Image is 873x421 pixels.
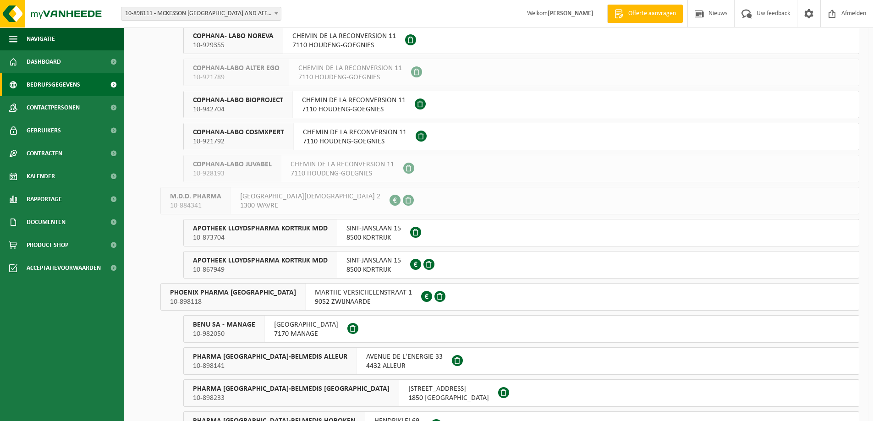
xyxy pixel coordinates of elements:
span: 7170 MANAGE [274,329,338,339]
span: APOTHEEK LLOYDSPHARMA KORTRIJK MDD [193,224,328,233]
span: 7110 HOUDENG-GOEGNIES [298,73,402,82]
span: MARTHE VERSICHELENSTRAAT 1 [315,288,412,297]
button: APOTHEEK LLOYDSPHARMA KORTRIJK MDD 10-873704 SINT-JANSLAAN 158500 KORTRIJK [183,219,859,246]
span: Navigatie [27,27,55,50]
span: PHARMA [GEOGRAPHIC_DATA]-BELMEDIS [GEOGRAPHIC_DATA] [193,384,390,394]
span: 10-982050 [193,329,255,339]
span: BENU SA - MANAGE [193,320,255,329]
span: 10-921789 [193,73,280,82]
span: 4432 ALLEUR [366,361,443,371]
span: 7110 HOUDENG-GOEGNIES [303,137,406,146]
span: SINT-JANSLAAN 15 [346,256,401,265]
span: CHEMIN DE LA RECONVERSION 11 [298,64,402,73]
strong: [PERSON_NAME] [548,10,593,17]
span: COPHANA-LABO JUVABEL [193,160,272,169]
button: COPHANA- LABO NOREVA 10-929355 CHEMIN DE LA RECONVERSION 117110 HOUDENG-GOEGNIES [183,27,859,54]
span: COPHANA-LABO ALTER EGO [193,64,280,73]
span: 10-873704 [193,233,328,242]
span: M.D.D. PHARMA [170,192,221,201]
span: COPHANA-LABO BIOPROJECT [193,96,283,105]
span: PHARMA [GEOGRAPHIC_DATA]-BELMEDIS ALLEUR [193,352,347,361]
span: 1850 [GEOGRAPHIC_DATA] [408,394,489,403]
span: COPHANA-LABO COSMXPERT [193,128,284,137]
span: 10-898118 [170,297,296,306]
span: SINT-JANSLAAN 15 [346,224,401,233]
span: Offerte aanvragen [626,9,678,18]
span: 1300 WAVRE [240,201,380,210]
span: 10-884341 [170,201,221,210]
span: 10-898111 - MCKESSON BELGIUM AND AFFILIATES [121,7,281,20]
span: Bedrijfsgegevens [27,73,80,96]
span: Documenten [27,211,66,234]
span: 10-898233 [193,394,390,403]
span: PHOENIX PHARMA [GEOGRAPHIC_DATA] [170,288,296,297]
span: 10-898111 - MCKESSON BELGIUM AND AFFILIATES [121,7,281,21]
span: 10-867949 [193,265,328,274]
span: CHEMIN DE LA RECONVERSION 11 [303,128,406,137]
span: Product Shop [27,234,68,257]
span: [STREET_ADDRESS] [408,384,489,394]
span: 9052 ZWIJNAARDE [315,297,412,306]
span: COPHANA- LABO NOREVA [193,32,274,41]
span: Acceptatievoorwaarden [27,257,101,279]
span: CHEMIN DE LA RECONVERSION 11 [292,32,396,41]
span: 10-898141 [193,361,347,371]
span: 7110 HOUDENG-GOEGNIES [302,105,406,114]
span: 8500 KORTRIJK [346,265,401,274]
span: APOTHEEK LLOYDSPHARMA KORTRIJK MDD [193,256,328,265]
span: Contactpersonen [27,96,80,119]
span: 10-921792 [193,137,284,146]
span: 10-929355 [193,41,274,50]
button: PHOENIX PHARMA [GEOGRAPHIC_DATA] 10-898118 MARTHE VERSICHELENSTRAAT 19052 ZWIJNAARDE [160,283,859,311]
span: 7110 HOUDENG-GOEGNIES [291,169,394,178]
span: CHEMIN DE LA RECONVERSION 11 [291,160,394,169]
span: CHEMIN DE LA RECONVERSION 11 [302,96,406,105]
span: [GEOGRAPHIC_DATA] [274,320,338,329]
span: Contracten [27,142,62,165]
span: Dashboard [27,50,61,73]
span: Rapportage [27,188,62,211]
span: [GEOGRAPHIC_DATA][DEMOGRAPHIC_DATA] 2 [240,192,380,201]
button: APOTHEEK LLOYDSPHARMA KORTRIJK MDD 10-867949 SINT-JANSLAAN 158500 KORTRIJK [183,251,859,279]
button: COPHANA-LABO BIOPROJECT 10-942704 CHEMIN DE LA RECONVERSION 117110 HOUDENG-GOEGNIES [183,91,859,118]
button: COPHANA-LABO COSMXPERT 10-921792 CHEMIN DE LA RECONVERSION 117110 HOUDENG-GOEGNIES [183,123,859,150]
span: 10-928193 [193,169,272,178]
span: 8500 KORTRIJK [346,233,401,242]
span: Kalender [27,165,55,188]
span: 7110 HOUDENG-GOEGNIES [292,41,396,50]
button: PHARMA [GEOGRAPHIC_DATA]-BELMEDIS [GEOGRAPHIC_DATA] 10-898233 [STREET_ADDRESS]1850 [GEOGRAPHIC_DATA] [183,379,859,407]
button: BENU SA - MANAGE 10-982050 [GEOGRAPHIC_DATA]7170 MANAGE [183,315,859,343]
button: PHARMA [GEOGRAPHIC_DATA]-BELMEDIS ALLEUR 10-898141 AVENUE DE L'ENERGIE 334432 ALLEUR [183,347,859,375]
a: Offerte aanvragen [607,5,683,23]
span: 10-942704 [193,105,283,114]
span: Gebruikers [27,119,61,142]
span: AVENUE DE L'ENERGIE 33 [366,352,443,361]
